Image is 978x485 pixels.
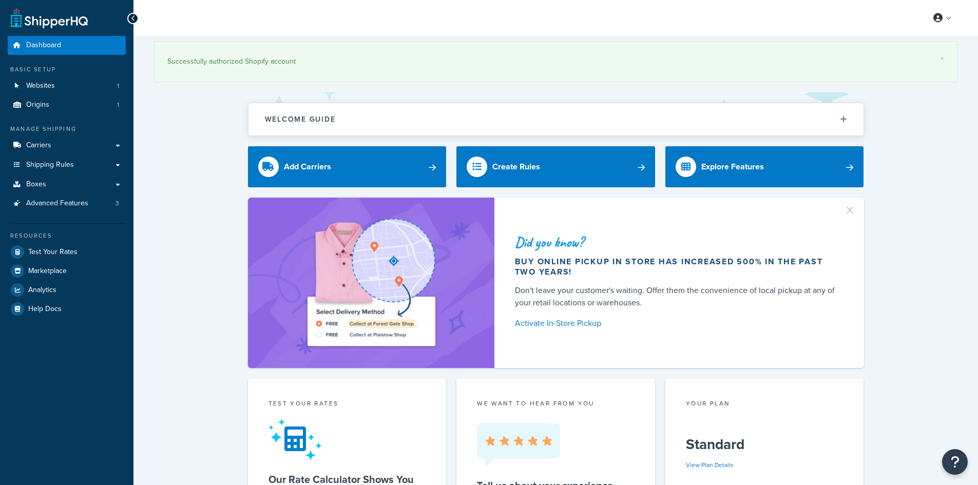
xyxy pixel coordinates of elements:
a: Help Docs [8,300,126,318]
a: Origins1 [8,95,126,114]
a: Test Your Rates [8,243,126,261]
span: Shipping Rules [26,161,74,169]
button: Open Resource Center [942,449,968,475]
div: Don't leave your customer's waiting. Offer them the convenience of local pickup at any of your re... [515,284,839,309]
li: Advanced Features [8,194,126,213]
a: Activate In-Store Pickup [515,316,839,331]
a: Boxes [8,175,126,194]
span: 1 [117,101,119,109]
a: Websites1 [8,76,126,95]
a: Create Rules [456,146,655,187]
div: Create Rules [492,160,540,174]
a: Marketplace [8,262,126,280]
span: Boxes [26,180,46,189]
a: Analytics [8,281,126,299]
a: Explore Features [665,146,864,187]
div: Your Plan [686,399,843,411]
div: Basic Setup [8,65,126,74]
span: Marketplace [28,267,67,276]
h5: Standard [686,436,843,453]
span: 3 [116,199,119,208]
li: Websites [8,76,126,95]
span: Advanced Features [26,199,88,208]
div: Test your rates [269,399,426,411]
span: 1 [117,82,119,90]
span: Carriers [26,141,51,150]
span: Origins [26,101,49,109]
p: we want to hear from you [477,399,635,408]
div: Resources [8,231,126,240]
span: Test Your Rates [28,248,78,257]
span: Dashboard [26,41,61,50]
div: Did you know? [515,235,839,249]
button: Welcome Guide [248,103,864,135]
a: Carriers [8,136,126,155]
span: Help Docs [28,305,62,314]
a: View Plan Details [686,460,734,470]
a: Advanced Features3 [8,194,126,213]
img: ad-shirt-map-b0359fc47e01cab431d101c4b569394f6a03f54285957d908178d52f29eb9668.png [278,213,464,353]
a: Dashboard [8,36,126,55]
h2: Welcome Guide [265,115,336,123]
div: Manage Shipping [8,125,126,133]
div: Buy online pickup in store has increased 500% in the past two years! [515,257,839,277]
div: Explore Features [701,160,764,174]
a: Add Carriers [248,146,447,187]
div: Successfully authorized Shopify account [167,54,944,69]
a: × [940,54,944,63]
span: Analytics [28,286,56,295]
a: Shipping Rules [8,156,126,174]
li: Origins [8,95,126,114]
div: Add Carriers [284,160,331,174]
span: Websites [26,82,55,90]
